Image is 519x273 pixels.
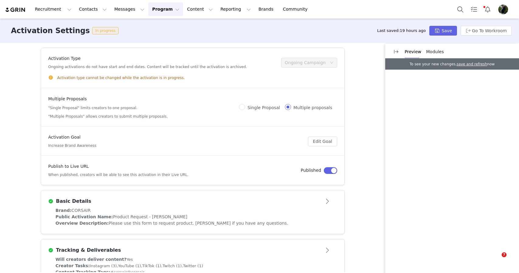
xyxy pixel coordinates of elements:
a: Tasks [467,2,481,16]
span: In progress [92,27,119,34]
span: 7 [502,252,507,257]
iframe: Intercom live chat [489,252,504,267]
span: Creator Tasks: [56,263,90,268]
h4: Activation Type [48,55,247,62]
button: Edit Goal [308,136,337,146]
button: Contacts [75,2,110,16]
span: Twitter (1) [183,264,203,268]
h4: Published [301,167,321,174]
img: grin logo [5,7,26,13]
span: TikTok (1), [142,264,163,268]
span: Multiple proposals [291,105,334,110]
img: 4a4670ff-9bcf-4b5c-9bad-ce9df6e53a7a.jpg [498,5,508,14]
h3: Basic Details [54,198,91,205]
span: Instagram (3), [90,264,118,268]
button: Reporting [217,2,254,16]
a: save and refresh [457,62,487,66]
h4: Activation Goal [48,134,97,140]
h4: Multiple Proposals [48,96,168,102]
h3: Tracking & Deliverables [54,247,121,254]
button: Content [183,2,216,16]
span: Last saved: [377,28,426,33]
button: Notifications [481,2,494,16]
span: To see your new changes, [410,62,457,66]
h5: "Single Proposal" limits creators to one proposal. [48,105,168,111]
span: YouTube (1), [118,264,142,268]
a: Brands [255,2,279,16]
button: Program [148,2,183,16]
span: Product Request - [PERSON_NAME] [113,214,188,219]
button: Open module [318,245,337,255]
button: Save [429,26,457,36]
span: Will creators deliver content? [56,257,127,262]
span: Overview Description: [56,221,109,226]
button: Search [454,2,467,16]
h4: Publish to Live URL [48,163,189,170]
i: icon: down [330,61,334,65]
button: Recruitment [31,2,75,16]
span: now [487,62,495,66]
h5: When published, creators will be able to see this activation in their Live URL. [48,172,189,178]
span: Brand: [56,208,72,213]
a: Community [279,2,314,16]
h3: Activation Settings [11,25,90,36]
button: Open module [318,196,337,206]
span: Public Activation Name: [56,214,113,219]
span: Activation type cannot be changed while the activation is in progress. [57,75,185,81]
div: Yes [56,256,330,263]
p: Preview [405,49,421,55]
button: Messages [111,2,148,16]
div: Ongoing Campaign [285,58,326,67]
button: Go To Workroom [461,26,512,36]
h5: Ongoing activations do not have start and end dates. Content will be tracked until the activation... [48,64,247,70]
span: 19 hours ago [400,28,426,33]
span: Please use this form to request product. [PERSON_NAME] if you have any questions. [109,221,288,226]
span: Twitch (1), [162,264,183,268]
h5: Increase Brand Awareness [48,143,97,148]
h5: "Multiple Proposals" allows creators to submit multiple proposals. [48,114,168,119]
span: CORSAIR [71,208,91,213]
span: Single Proposal [245,105,282,110]
span: Modules [426,49,444,54]
button: Profile [495,5,514,14]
